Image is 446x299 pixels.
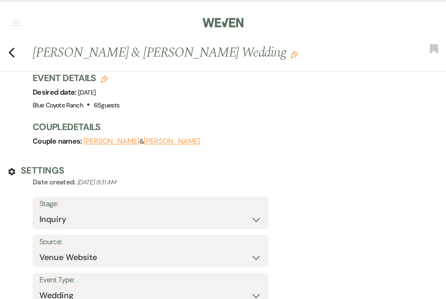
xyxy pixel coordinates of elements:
[33,178,77,187] span: Date created:
[21,164,64,177] h3: Settings
[33,121,437,133] h3: Couple Details
[203,13,243,32] img: Weven Logo
[33,43,360,62] h1: [PERSON_NAME] & [PERSON_NAME] Wedding
[33,72,119,84] h3: Event Details
[77,178,116,186] span: [DATE] 9:31 AM
[33,101,83,109] span: Blue Coyote Ranch
[33,136,83,146] span: Couple names:
[144,138,200,145] button: [PERSON_NAME]
[78,88,96,96] span: [DATE]
[39,236,262,249] label: Source:
[8,164,64,177] button: Settings
[83,138,140,145] button: [PERSON_NAME]
[33,87,78,97] span: Desired date:
[83,137,200,145] span: &
[39,274,262,287] label: Event Type:
[94,101,120,109] span: 65 guests
[39,198,262,211] label: Stage:
[291,50,298,58] button: Edit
